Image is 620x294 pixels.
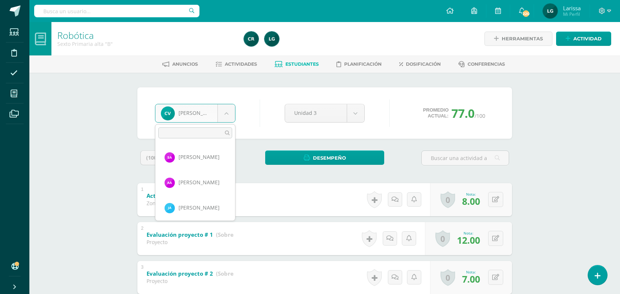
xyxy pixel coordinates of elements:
[165,152,175,163] img: 0f11ed07bf14af96c22b702831076a05.png
[179,204,220,211] span: [PERSON_NAME]
[179,153,220,160] span: [PERSON_NAME]
[165,203,175,213] img: b03af23981113ab0bbe0c1f37a4453a8.png
[165,178,175,188] img: bf95a950ca7035be46683aca5126e0d1.png
[179,179,220,186] span: [PERSON_NAME]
